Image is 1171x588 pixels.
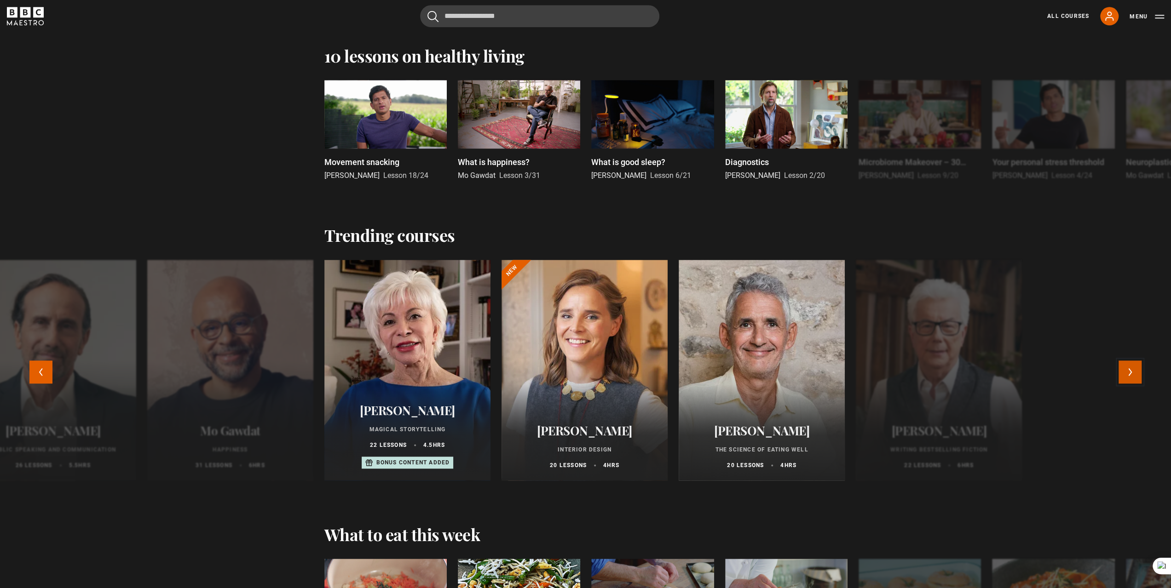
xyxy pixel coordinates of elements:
abbr: hrs [433,442,445,448]
svg: BBC Maestro [7,7,44,25]
span: Lesson 4/24 [1051,171,1092,180]
h2: What to eat this week [324,525,480,544]
abbr: hrs [78,462,91,468]
p: The Science of Eating Well [690,445,834,454]
a: All Courses [1047,12,1089,20]
span: [PERSON_NAME] [324,171,380,180]
p: 5.5 [69,461,91,469]
a: What is happiness? Mo Gawdat Lesson 3/31 [458,80,580,182]
abbr: hrs [961,462,974,468]
a: [PERSON_NAME] Magical Storytelling 22 lessons 4.5hrs Bonus content added [324,260,490,480]
a: Diagnostics [PERSON_NAME] Lesson 2/20 [725,80,848,182]
a: What is good sleep? [PERSON_NAME] Lesson 6/21 [591,80,714,182]
span: Lesson 2/20 [784,171,825,180]
a: Microbiome Makeover – 30 Plants a Week [PERSON_NAME] Lesson 9/20 [859,80,981,182]
p: Movement snacking [324,156,399,168]
p: 22 lessons [370,441,407,449]
abbr: hrs [607,462,619,468]
h2: Trending courses [324,225,455,245]
h2: [PERSON_NAME] [690,423,834,438]
a: Mo Gawdat Happiness 31 lessons 6hrs [147,260,313,480]
p: 4 [780,461,796,469]
p: 31 lessons [196,461,232,469]
span: Lesson 9/20 [917,171,958,180]
span: Lesson 3/31 [499,171,540,180]
p: 20 lessons [550,461,587,469]
p: 26 lessons [16,461,52,469]
p: Interior Design [513,445,657,454]
span: Mo Gawdat [1126,171,1164,180]
p: Happiness [158,445,302,454]
h2: [PERSON_NAME] [867,423,1011,438]
span: [PERSON_NAME] [859,171,914,180]
input: Search [420,5,659,27]
a: Movement snacking [PERSON_NAME] Lesson 18/24 [324,80,447,182]
p: Your personal stress threshold [992,156,1104,168]
span: Lesson 6/21 [650,171,691,180]
p: 20 lessons [727,461,764,469]
abbr: hrs [784,462,796,468]
p: 6 [958,461,974,469]
p: 6 [249,461,265,469]
a: Your personal stress threshold [PERSON_NAME] Lesson 4/24 [992,80,1114,182]
p: What is happiness? [458,156,530,168]
span: Mo Gawdat [458,171,496,180]
p: Bonus content added [376,458,450,467]
span: Lesson 18/24 [383,171,428,180]
h2: [PERSON_NAME] [513,423,657,438]
a: [PERSON_NAME] The Science of Eating Well 20 lessons 4hrs [679,260,845,480]
h2: Mo Gawdat [158,423,302,438]
p: Diagnostics [725,156,769,168]
a: [PERSON_NAME] Interior Design 20 lessons 4hrs New [502,260,668,480]
span: [PERSON_NAME] [992,171,1047,180]
p: Microbiome Makeover – 30 Plants a Week [859,156,981,168]
p: What is good sleep? [591,156,665,168]
span: [PERSON_NAME] [591,171,646,180]
span: [PERSON_NAME] [725,171,780,180]
p: 4.5 [423,441,445,449]
p: Magical Storytelling [335,425,479,434]
p: Writing Bestselling Fiction [867,445,1011,454]
h2: 10 lessons on healthy living [324,46,525,65]
button: Submit the search query [427,11,438,22]
abbr: hrs [253,462,265,468]
h2: [PERSON_NAME] [335,403,479,417]
p: 22 lessons [904,461,941,469]
p: 4 [603,461,619,469]
button: Toggle navigation [1130,12,1164,21]
a: [PERSON_NAME] Writing Bestselling Fiction 22 lessons 6hrs [856,260,1022,480]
